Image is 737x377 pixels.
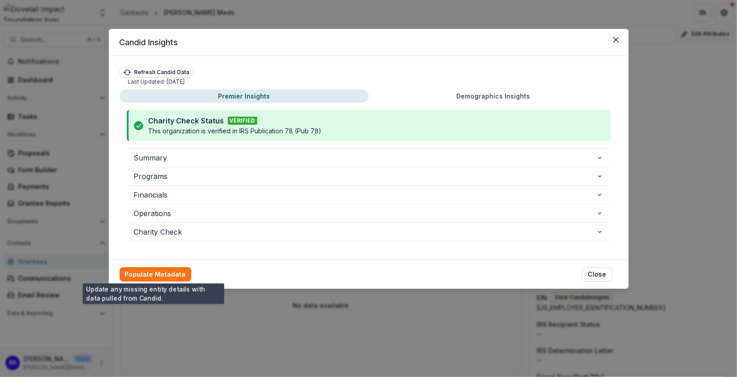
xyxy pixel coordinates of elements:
span: VERIFIED [228,117,257,125]
span: Summary [134,152,596,163]
button: Programs [127,167,611,185]
span: Operations [134,208,596,219]
button: Charity Check [127,223,611,241]
button: Close [582,267,612,282]
button: Populate Metadata [120,267,191,282]
button: Demographics Insights [369,90,618,103]
span: Financials [134,189,596,200]
span: Charity Check [134,226,596,237]
button: Financials [127,186,611,204]
button: Close [609,33,623,47]
span: Programs [134,171,596,182]
p: Charity Check Status [148,115,224,126]
p: This organization is verified in IRS Publication 78 (Pub 78) [148,126,322,136]
p: Last Updated: [DATE] [128,78,185,86]
button: Summary [127,149,611,167]
button: Operations [127,204,611,222]
button: Refresh Candid Data [120,67,194,78]
button: Premier Insights [120,90,369,103]
header: Candid Insights [109,29,629,56]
